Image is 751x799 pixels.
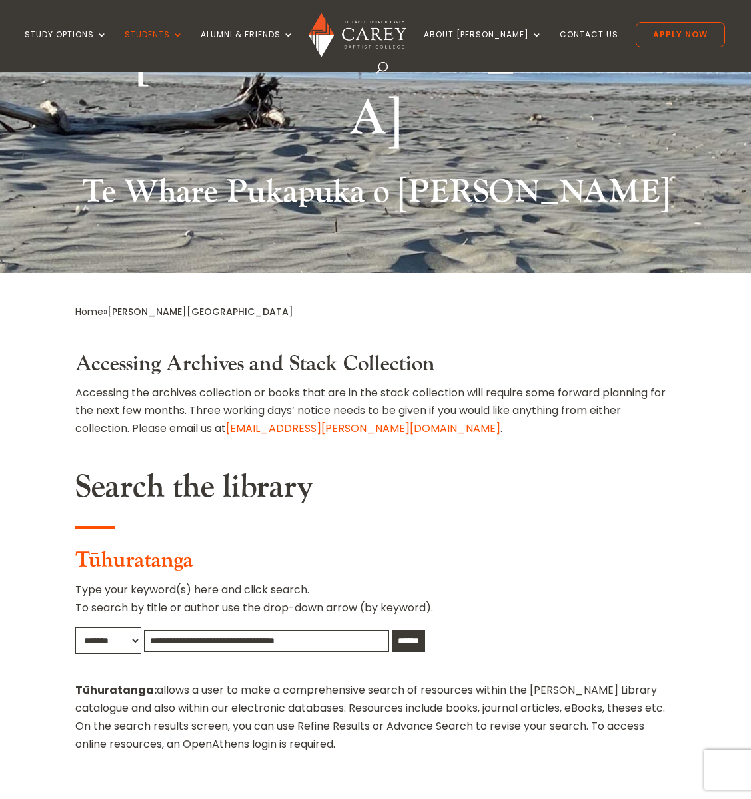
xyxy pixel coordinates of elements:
[107,305,293,318] span: [PERSON_NAME][GEOGRAPHIC_DATA]
[25,30,107,61] a: Study Options
[636,22,725,47] a: Apply Now
[226,421,500,436] a: [EMAIL_ADDRESS][PERSON_NAME][DOMAIN_NAME]
[75,352,676,384] h3: Accessing Archives and Stack Collection
[75,305,103,318] a: Home
[201,30,294,61] a: Alumni & Friends
[560,30,618,61] a: Contact Us
[75,548,676,580] h3: Tūhuratanga
[75,682,157,698] strong: Tūhuratanga:
[75,468,676,513] h2: Search the library
[125,30,183,61] a: Students
[424,30,542,61] a: About [PERSON_NAME]
[75,581,676,627] p: Type your keyword(s) here and click search. To search by title or author use the drop-down arrow ...
[309,13,406,57] img: Carey Baptist College
[75,305,293,318] span: »
[75,173,676,218] h2: Te Whare Pukapuka o [PERSON_NAME]
[75,681,676,754] p: allows a user to make a comprehensive search of resources within the [PERSON_NAME] Library catalo...
[75,384,676,438] p: Accessing the archives collection or books that are in the stack collection will require some for...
